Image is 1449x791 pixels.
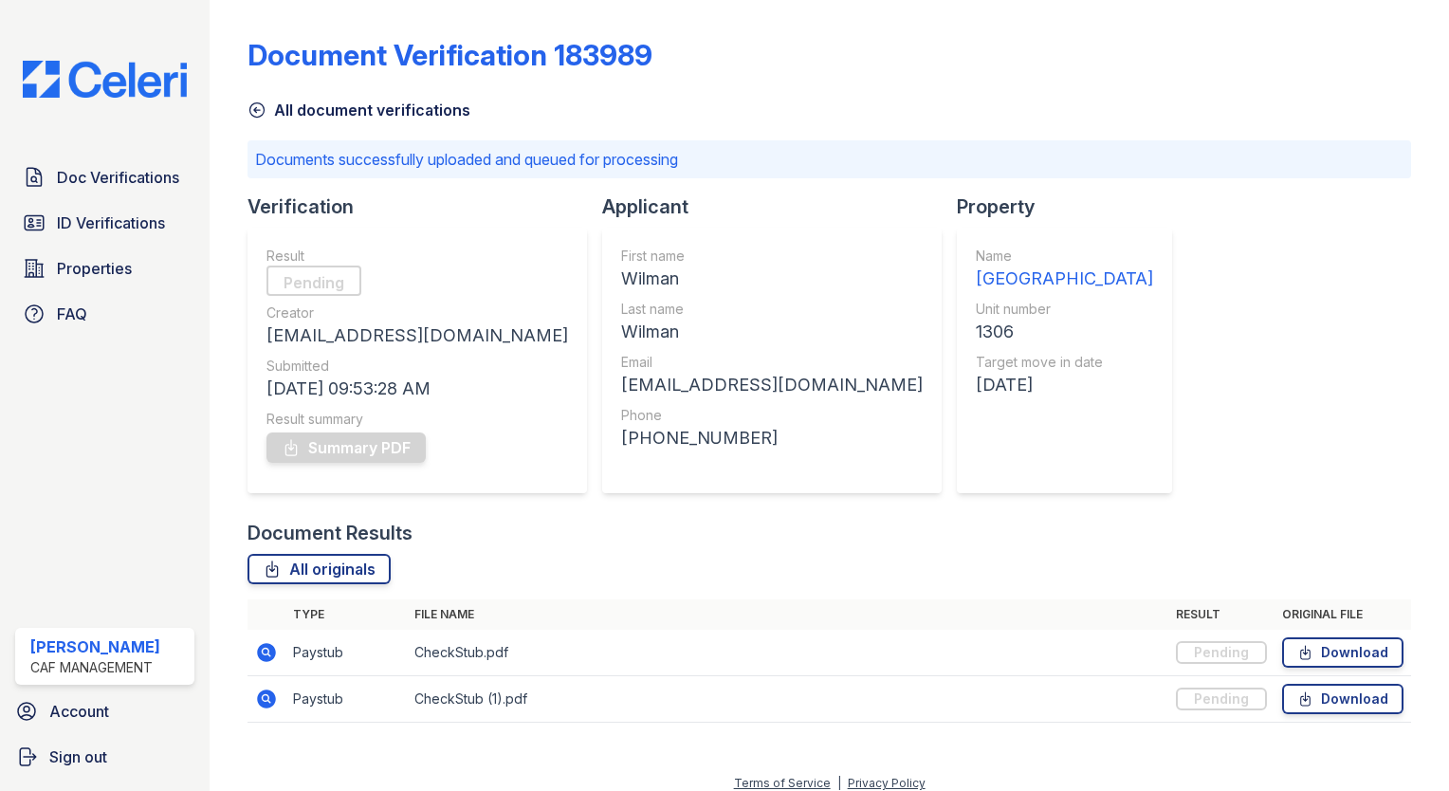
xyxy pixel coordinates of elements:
div: | [837,776,841,790]
div: Result [266,247,568,266]
th: Result [1168,599,1275,630]
a: Account [8,692,202,730]
div: 1306 [976,319,1153,345]
a: Download [1282,684,1403,714]
div: CAF Management [30,658,160,677]
span: Sign out [49,745,107,768]
a: ID Verifications [15,204,194,242]
span: FAQ [57,303,87,325]
div: Pending [1176,688,1267,710]
p: Documents successfully uploaded and queued for processing [255,148,1403,171]
th: Original file [1275,599,1411,630]
a: Properties [15,249,194,287]
a: Name [GEOGRAPHIC_DATA] [976,247,1153,292]
div: Document Verification 183989 [248,38,652,72]
div: [DATE] 09:53:28 AM [266,376,568,402]
div: [EMAIL_ADDRESS][DOMAIN_NAME] [621,372,923,398]
td: Paystub [285,676,407,723]
div: Email [621,353,923,372]
div: Verification [248,193,602,220]
div: [PHONE_NUMBER] [621,425,923,451]
a: Doc Verifications [15,158,194,196]
img: CE_Logo_Blue-a8612792a0a2168367f1c8372b55b34899dd931a85d93a1a3d3e32e68fde9ad4.png [8,61,202,98]
div: Property [957,193,1187,220]
div: Submitted [266,357,568,376]
a: Sign out [8,738,202,776]
div: [GEOGRAPHIC_DATA] [976,266,1153,292]
div: Result summary [266,410,568,429]
a: FAQ [15,295,194,333]
div: Pending [266,266,361,296]
div: Unit number [976,300,1153,319]
td: CheckStub.pdf [407,630,1168,676]
div: [PERSON_NAME] [30,635,160,658]
div: Target move in date [976,353,1153,372]
a: Download [1282,637,1403,668]
span: ID Verifications [57,212,165,234]
td: Paystub [285,630,407,676]
div: [EMAIL_ADDRESS][DOMAIN_NAME] [266,322,568,349]
th: File name [407,599,1168,630]
div: Phone [621,406,923,425]
a: All document verifications [248,99,470,121]
td: CheckStub (1).pdf [407,676,1168,723]
div: Last name [621,300,923,319]
div: Creator [266,304,568,322]
div: Wilman [621,266,923,292]
div: Document Results [248,520,413,546]
div: First name [621,247,923,266]
div: Applicant [602,193,957,220]
a: Terms of Service [734,776,831,790]
span: Doc Verifications [57,166,179,189]
a: All originals [248,554,391,584]
span: Account [49,700,109,723]
div: Wilman [621,319,923,345]
div: [DATE] [976,372,1153,398]
span: Properties [57,257,132,280]
a: Privacy Policy [848,776,926,790]
th: Type [285,599,407,630]
div: Pending [1176,641,1267,664]
div: Name [976,247,1153,266]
